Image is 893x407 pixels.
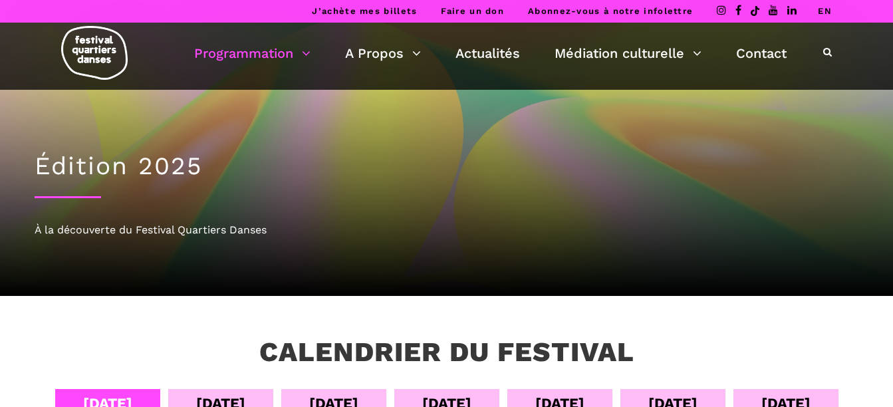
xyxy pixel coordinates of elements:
h1: Édition 2025 [35,152,859,181]
h3: Calendrier du festival [259,336,634,369]
a: Faire un don [441,6,504,16]
img: logo-fqd-med [61,26,128,80]
a: Abonnez-vous à notre infolettre [528,6,693,16]
a: Programmation [194,42,311,65]
div: À la découverte du Festival Quartiers Danses [35,221,859,239]
a: Actualités [455,42,520,65]
a: Contact [736,42,787,65]
a: J’achète mes billets [312,6,417,16]
a: Médiation culturelle [555,42,702,65]
a: A Propos [345,42,421,65]
a: EN [818,6,832,16]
